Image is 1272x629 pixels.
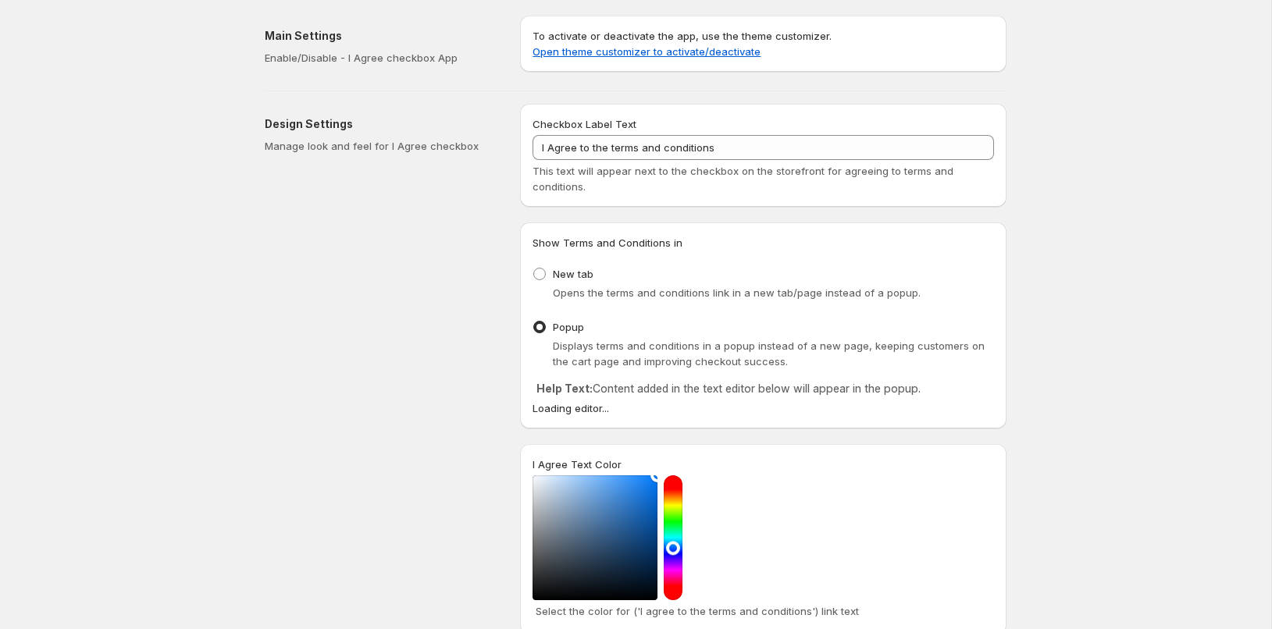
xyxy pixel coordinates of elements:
strong: Help Text: [536,382,593,395]
p: To activate or deactivate the app, use the theme customizer. [533,28,994,59]
p: Select the color for ('I agree to the terms and conditions') link text [536,603,991,619]
h2: Design Settings [265,116,495,132]
p: Enable/Disable - I Agree checkbox App [265,50,495,66]
span: Checkbox Label Text [533,118,636,130]
p: Manage look and feel for I Agree checkbox [265,138,495,154]
h2: Main Settings [265,28,495,44]
a: Open theme customizer to activate/deactivate [533,45,761,58]
span: New tab [553,268,593,280]
span: This text will appear next to the checkbox on the storefront for agreeing to terms and conditions. [533,165,953,193]
p: Content added in the text editor below will appear in the popup. [536,381,990,396]
label: I Agree Text Color [533,457,622,472]
span: Opens the terms and conditions link in a new tab/page instead of a popup. [553,286,921,299]
span: Popup [553,321,584,333]
span: Show Terms and Conditions in [533,236,682,249]
div: Loading editor... [533,400,994,416]
span: Displays terms and conditions in a popup instead of a new page, keeping customers on the cart pag... [553,339,985,368]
